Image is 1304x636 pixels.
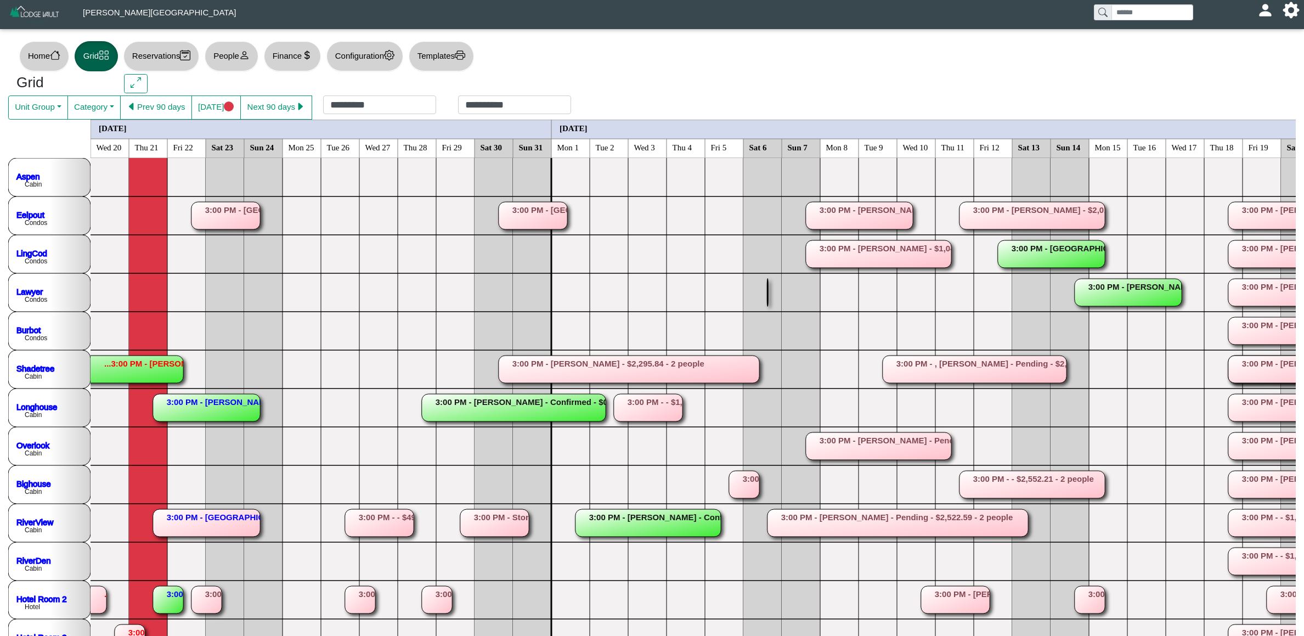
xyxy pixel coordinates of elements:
button: Unit Group [8,95,68,120]
svg: house [50,50,60,60]
svg: gear [384,50,394,60]
button: Templatesprinter [409,41,474,71]
text: Thu 11 [941,143,964,151]
a: RiverView [16,517,53,526]
text: Cabin [25,411,42,419]
a: LingCod [16,248,47,257]
text: Tue 16 [1133,143,1156,151]
text: Cabin [25,449,42,457]
button: caret left fillPrev 90 days [120,95,192,120]
text: Fri 5 [711,143,727,151]
button: Reservationscalendar2 check [123,41,199,71]
button: Financecurrency dollar [264,41,321,71]
text: Wed 10 [903,143,928,151]
svg: caret right fill [295,102,306,112]
svg: currency dollar [302,50,312,60]
text: Sat 30 [481,143,503,151]
text: Hotel [25,603,40,611]
text: Fri 12 [980,143,1000,151]
text: Sun 24 [250,143,274,151]
text: Wed 27 [365,143,391,151]
text: Sat 13 [1018,143,1040,151]
text: Thu 4 [673,143,692,151]
button: Next 90 dayscaret right fill [240,95,312,120]
a: RiverDen [16,555,51,565]
text: Wed 20 [97,143,122,151]
svg: grid [99,50,109,60]
text: Tue 2 [596,143,614,151]
svg: gear fill [1287,6,1295,14]
text: Tue 9 [865,143,883,151]
a: Longhouse [16,402,57,411]
text: Tue 26 [327,143,350,151]
a: Shadetree [16,363,54,373]
text: Wed 17 [1172,143,1197,151]
a: Lawyer [16,286,43,296]
text: Fri 19 [1249,143,1268,151]
text: Condos [25,334,47,342]
text: Mon 8 [826,143,848,151]
text: Fri 22 [173,143,193,151]
svg: printer [455,50,465,60]
text: Cabin [25,488,42,496]
button: Category [67,95,121,120]
a: Burbot [16,325,41,334]
text: Cabin [25,373,42,380]
svg: calendar2 check [180,50,190,60]
button: Gridgrid [75,41,118,71]
text: Thu 21 [135,143,159,151]
text: Wed 3 [634,143,655,151]
svg: circle fill [224,102,234,112]
h3: Grid [16,74,108,92]
svg: search [1098,8,1107,16]
a: Hotel Room 2 [16,594,67,603]
text: Sat 23 [212,143,234,151]
text: Condos [25,257,47,265]
text: Sun 14 [1057,143,1081,151]
a: Bighouse [16,479,51,488]
svg: caret left fill [127,102,137,112]
img: Z [9,4,61,24]
a: Eelpout [16,210,45,219]
button: Homehouse [19,41,69,71]
text: Sat 6 [749,143,767,151]
text: Cabin [25,565,42,572]
text: Fri 29 [442,143,462,151]
text: Sun 7 [788,143,808,151]
text: Mon 25 [289,143,314,151]
button: Configurationgear [326,41,403,71]
text: [DATE] [99,123,127,132]
input: Check out [458,95,571,114]
text: Condos [25,296,47,303]
text: [DATE] [560,123,588,132]
button: Peopleperson [205,41,258,71]
text: Cabin [25,526,42,534]
text: Condos [25,219,47,227]
button: [DATE]circle fill [191,95,241,120]
svg: person fill [1261,6,1269,14]
svg: person [239,50,250,60]
text: Cabin [25,181,42,188]
button: arrows angle expand [124,74,148,94]
text: Thu 18 [1210,143,1234,151]
svg: arrows angle expand [131,77,141,88]
text: Mon 1 [557,143,579,151]
text: Mon 15 [1095,143,1121,151]
text: Thu 28 [404,143,427,151]
text: Sun 31 [519,143,543,151]
a: Aspen [16,171,40,181]
input: Check in [323,95,436,114]
a: Overlook [16,440,50,449]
